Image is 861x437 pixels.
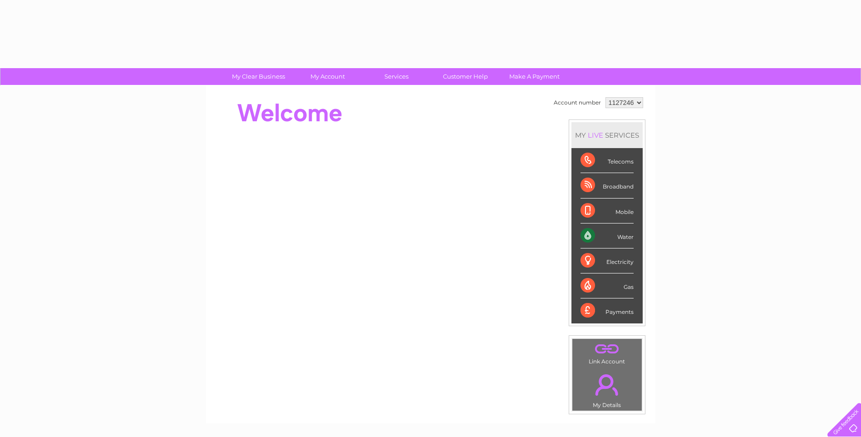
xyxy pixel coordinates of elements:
div: Water [581,223,634,248]
div: Electricity [581,248,634,273]
div: Gas [581,273,634,298]
td: Account number [551,95,603,110]
a: . [575,341,640,357]
a: My Account [290,68,365,85]
td: My Details [572,367,642,411]
a: My Clear Business [221,68,296,85]
a: Services [359,68,434,85]
div: LIVE [586,131,605,139]
div: Payments [581,298,634,323]
a: Customer Help [428,68,503,85]
a: Make A Payment [497,68,572,85]
a: . [575,369,640,401]
div: MY SERVICES [571,122,643,148]
div: Telecoms [581,148,634,173]
div: Broadband [581,173,634,198]
div: Mobile [581,199,634,223]
td: Link Account [572,338,642,367]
